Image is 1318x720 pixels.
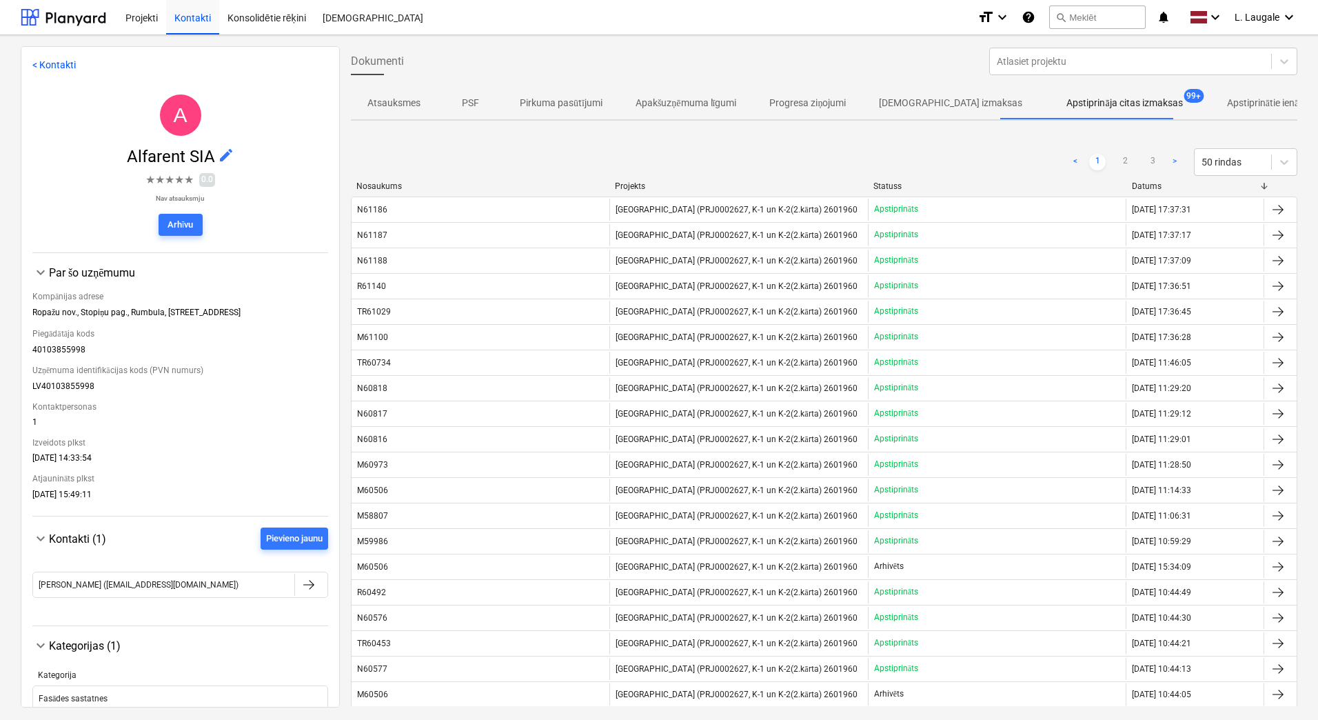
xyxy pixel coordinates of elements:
span: Tumes iela (PRJ0002627, K-1 un K-2(2.kārta) 2601960 [616,588,857,598]
div: Arhīvu [168,217,194,233]
div: Fasādes sastatnes [39,694,108,704]
div: TR61029 [357,307,391,317]
div: [DATE] 17:36:45 [1132,307,1191,317]
p: Pirkuma pasūtījumi [520,96,602,110]
p: Arhivēts [874,688,904,700]
p: Apstiprināts [874,459,918,470]
div: M58807 [357,511,388,521]
span: ★ [165,172,174,188]
div: [DATE] 17:36:28 [1132,332,1191,342]
div: M60506 [357,690,388,699]
div: Izveidots plkst [32,432,328,453]
div: [DATE] 10:44:05 [1132,690,1191,699]
span: Tumes iela (PRJ0002627, K-1 un K-2(2.kārta) 2601960 [616,690,857,700]
span: ★ [155,172,165,188]
div: [DATE] 10:59:29 [1132,537,1191,546]
div: Kontakti (1)Pievieno jaunu [32,550,328,614]
div: Statuss [873,181,1121,191]
span: Dokumenti [351,53,404,70]
p: Apstiprināts [874,306,918,317]
button: Pievieno jaunu [261,528,328,550]
div: R60492 [357,588,386,597]
p: Apstiprināts [874,535,918,547]
div: [DATE] 11:29:20 [1132,383,1191,393]
div: N60818 [357,383,387,393]
div: Par šo uzņēmumu [49,266,328,279]
div: Kategorijas (1) [49,639,328,652]
p: Apstiprināts [874,663,918,674]
a: < Kontakti [32,59,76,70]
div: Ropažu nov., Stopiņu pag., Rumbula, [STREET_ADDRESS] [32,308,328,323]
p: Atsauksmes [367,96,420,110]
div: Nosaukums [356,181,604,191]
span: Tumes iela (PRJ0002627, K-1 un K-2(2.kārta) 2601960 [616,307,857,317]
div: Kategorija [38,670,323,680]
div: M60506 [357,562,388,572]
div: Kontakti (1)Pievieno jaunu [32,528,328,550]
a: Next page [1166,154,1183,170]
div: Par šo uzņēmumu [32,264,328,281]
div: M61100 [357,332,388,342]
div: N61186 [357,205,387,214]
div: Projekts [615,181,862,191]
div: [DATE] 17:36:51 [1132,281,1191,291]
div: M60506 [357,486,388,495]
div: [DATE] 11:29:12 [1132,409,1191,419]
button: Arhīvu [159,214,203,236]
p: PSF [454,96,487,110]
div: M60973 [357,460,388,470]
div: Datums [1132,181,1259,191]
span: Tumes iela (PRJ0002627, K-1 un K-2(2.kārta) 2601960 [616,639,857,649]
span: Tumes iela (PRJ0002627, K-1 un K-2(2.kārta) 2601960 [616,486,857,496]
div: TR60734 [357,358,391,368]
p: Apstiprināts [874,280,918,292]
span: ★ [184,172,194,188]
div: [DATE] 11:14:33 [1132,486,1191,495]
p: Apstiprināts [874,254,918,266]
span: Alfarent SIA [127,147,218,166]
div: N60816 [357,434,387,444]
span: Kontakti (1) [49,532,106,546]
div: N60577 [357,664,387,674]
div: [PERSON_NAME] ([EMAIL_ADDRESS][DOMAIN_NAME]) [39,580,239,590]
p: Apstiprināts [874,612,918,623]
iframe: Chat Widget [1249,654,1318,720]
div: R61140 [357,281,386,291]
div: Piegādātāja kods [32,323,328,345]
div: Alfarent [160,94,201,136]
span: Tumes iela (PRJ0002627, K-1 un K-2(2.kārta) 2601960 [616,511,857,521]
span: keyboard_arrow_down [32,264,49,281]
span: Tumes iela (PRJ0002627, K-1 un K-2(2.kārta) 2601960 [616,383,857,394]
a: Previous page [1067,154,1084,170]
p: Apstiprināts [874,510,918,521]
div: Pievieno jaunu [266,531,323,547]
p: Arhivēts [874,561,904,572]
p: Apstiprināts [874,382,918,394]
span: edit [218,147,234,163]
p: Progresa ziņojumi [769,96,846,110]
p: [DEMOGRAPHIC_DATA] izmaksas [879,96,1022,110]
div: Kategorijas (1) [32,637,328,654]
div: [DATE] 10:44:13 [1132,664,1191,674]
div: [DATE] 10:44:21 [1132,639,1191,648]
div: [DATE] 11:06:31 [1132,511,1191,521]
div: [DATE] 10:44:49 [1132,588,1191,597]
p: Apstiprināts [874,433,918,445]
div: N61188 [357,256,387,266]
div: [DATE] 11:29:01 [1132,434,1191,444]
div: Kontaktpersonas [32,397,328,417]
span: 0.0 [199,173,215,186]
span: ★ [174,172,184,188]
span: Tumes iela (PRJ0002627, K-1 un K-2(2.kārta) 2601960 [616,332,857,343]
span: Tumes iela (PRJ0002627, K-1 un K-2(2.kārta) 2601960 [616,664,857,674]
div: Uzņēmuma identifikācijas kods (PVN numurs) [32,360,328,381]
span: Tumes iela (PRJ0002627, K-1 un K-2(2.kārta) 2601960 [616,613,857,623]
a: Page 2 [1117,154,1133,170]
div: [DATE] 15:34:09 [1132,562,1191,572]
div: N60817 [357,409,387,419]
div: [DATE] 17:37:09 [1132,256,1191,266]
p: Apstiprināts [874,637,918,649]
p: Apstiprināts [874,484,918,496]
p: Apstiprināts [874,229,918,241]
